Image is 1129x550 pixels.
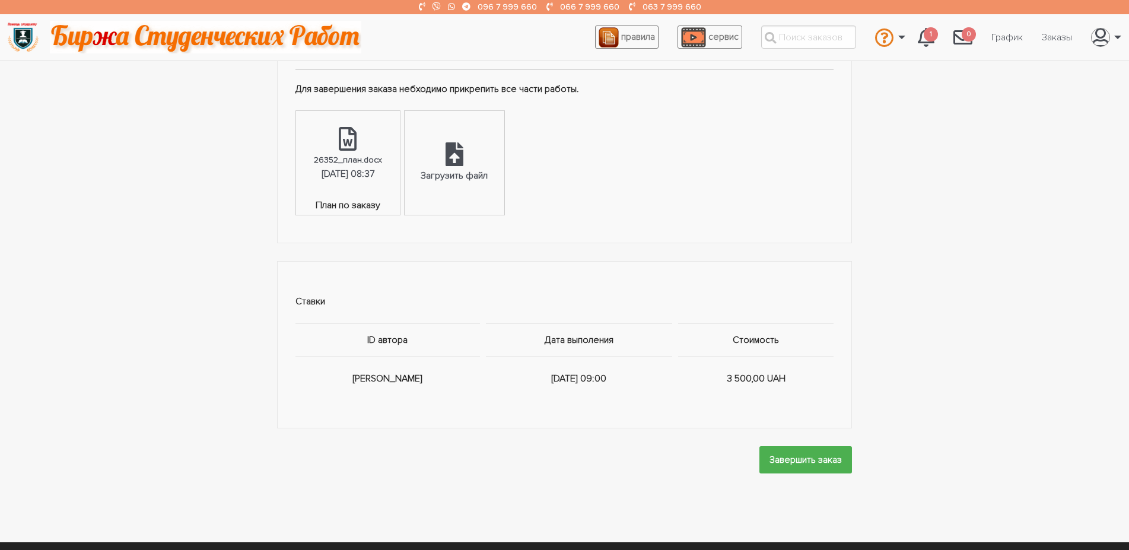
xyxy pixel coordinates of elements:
div: [DATE] 08:37 [322,167,374,182]
span: 0 [962,27,976,42]
span: сервис [708,31,739,43]
a: 26352_план.docx[DATE] 08:37 [296,111,400,198]
td: [DATE] 09:00 [483,357,675,401]
img: logo-135dea9cf721667cc4ddb0c1795e3ba8b7f362e3d0c04e2cc90b931989920324.png [7,21,39,53]
a: 0 [944,21,982,53]
input: Поиск заказов [761,26,856,49]
img: motto-2ce64da2796df845c65ce8f9480b9c9d679903764b3ca6da4b6de107518df0fe.gif [50,21,361,53]
a: 063 7 999 660 [643,2,701,12]
span: 1 [924,27,938,42]
th: Дата выполения [483,324,675,357]
a: правила [595,26,659,49]
td: 3 500,00 UAH [675,357,834,401]
a: Заказы [1032,26,1082,49]
a: 096 7 999 660 [478,2,537,12]
a: График [982,26,1032,49]
a: 1 [908,21,944,53]
td: [PERSON_NAME] [295,357,483,401]
input: Завершить заказ [759,446,852,473]
span: План по заказу [296,198,400,215]
img: play_icon-49f7f135c9dc9a03216cfdbccbe1e3994649169d890fb554cedf0eac35a01ba8.png [681,27,706,47]
div: Загрузить файл [421,169,488,184]
a: 066 7 999 660 [560,2,619,12]
p: Для завершения заказа небходимо прикрепить все части работы. [295,82,834,97]
th: ID автора [295,324,483,357]
td: Ставки [295,279,834,324]
img: agreement_icon-feca34a61ba7f3d1581b08bc946b2ec1ccb426f67415f344566775c155b7f62c.png [599,27,619,47]
div: 26352_план.docx [314,153,382,167]
a: сервис [678,26,742,49]
th: Стоимость [675,324,834,357]
span: правила [621,31,655,43]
